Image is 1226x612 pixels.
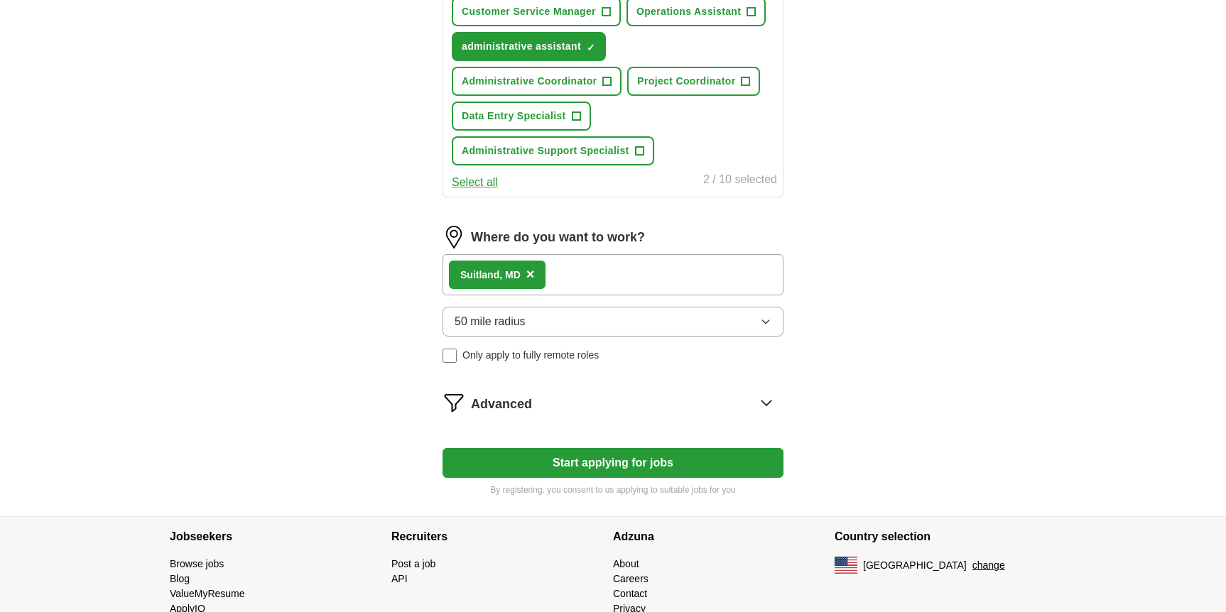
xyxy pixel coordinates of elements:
span: [GEOGRAPHIC_DATA] [863,558,967,573]
button: × [526,264,535,285]
span: Project Coordinator [637,74,735,89]
span: Operations Assistant [636,4,741,19]
button: Administrative Coordinator [452,67,622,96]
button: Start applying for jobs [443,448,783,478]
span: ✓ [587,42,595,53]
span: Administrative Coordinator [462,74,597,89]
button: Administrative Support Specialist [452,136,654,165]
a: Careers [613,573,649,584]
label: Where do you want to work? [471,228,645,247]
a: Post a job [391,558,435,569]
button: Data Entry Specialist [452,102,591,131]
a: Contact [613,588,647,599]
button: Project Coordinator [627,67,760,96]
a: About [613,558,639,569]
div: 2 / 10 selected [703,171,777,191]
p: By registering, you consent to us applying to suitable jobs for you [443,483,783,496]
span: 50 mile radius [455,313,526,330]
span: Data Entry Specialist [462,109,566,124]
span: administrative assistant [462,39,581,54]
a: Blog [170,573,190,584]
strong: Suitland [460,269,499,280]
a: ValueMyResume [170,588,245,599]
span: Customer Service Manager [462,4,596,19]
input: Only apply to fully remote roles [443,349,457,363]
button: 50 mile radius [443,307,783,337]
button: administrative assistant✓ [452,32,606,61]
span: Advanced [471,395,532,414]
a: Browse jobs [170,558,224,569]
button: Select all [452,174,498,191]
button: change [972,558,1005,573]
img: filter [443,391,465,414]
span: Administrative Support Specialist [462,143,629,158]
span: × [526,266,535,282]
h4: Country selection [835,517,1056,557]
div: , MD [460,268,521,283]
span: Only apply to fully remote roles [462,348,599,363]
img: US flag [835,557,857,574]
a: API [391,573,408,584]
img: location.png [443,226,465,248]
